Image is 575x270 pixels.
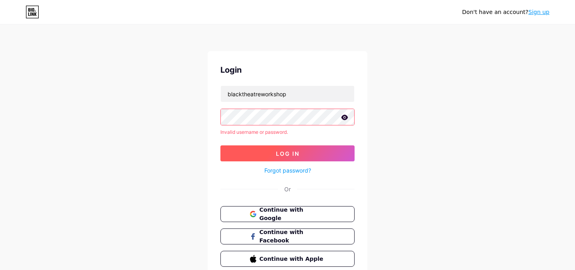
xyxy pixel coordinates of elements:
[220,64,355,76] div: Login
[220,129,355,136] div: Invalid username or password.
[260,255,325,263] span: Continue with Apple
[220,251,355,267] button: Continue with Apple
[284,185,291,193] div: Or
[260,206,325,222] span: Continue with Google
[276,150,299,157] span: Log In
[220,228,355,244] button: Continue with Facebook
[264,166,311,175] a: Forgot password?
[220,206,355,222] button: Continue with Google
[260,228,325,245] span: Continue with Facebook
[528,9,549,15] a: Sign up
[221,86,354,102] input: Username
[220,145,355,161] button: Log In
[462,8,549,16] div: Don't have an account?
